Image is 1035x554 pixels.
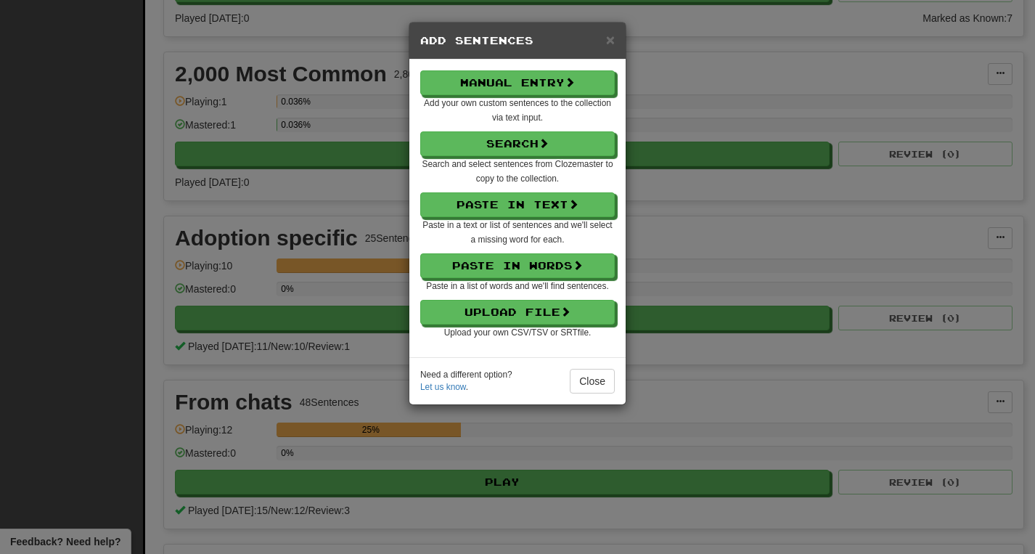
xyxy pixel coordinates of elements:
button: Search [420,131,615,156]
button: Upload File [420,300,615,325]
button: Paste in Text [420,192,615,217]
small: Add your own custom sentences to the collection via text input. [424,98,611,123]
button: Close [606,32,615,47]
small: Search and select sentences from Clozemaster to copy to the collection. [422,159,613,184]
button: Manual Entry [420,70,615,95]
button: Close [570,369,615,394]
span: × [606,31,615,48]
a: Let us know [420,382,466,392]
small: Need a different option? . [420,369,512,394]
small: Paste in a list of words and we'll find sentences. [426,281,608,291]
button: Paste in Words [420,253,615,278]
h5: Add Sentences [420,33,615,48]
small: Paste in a text or list of sentences and we'll select a missing word for each. [422,220,612,245]
small: Upload your own CSV/TSV or SRT file. [444,327,592,338]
